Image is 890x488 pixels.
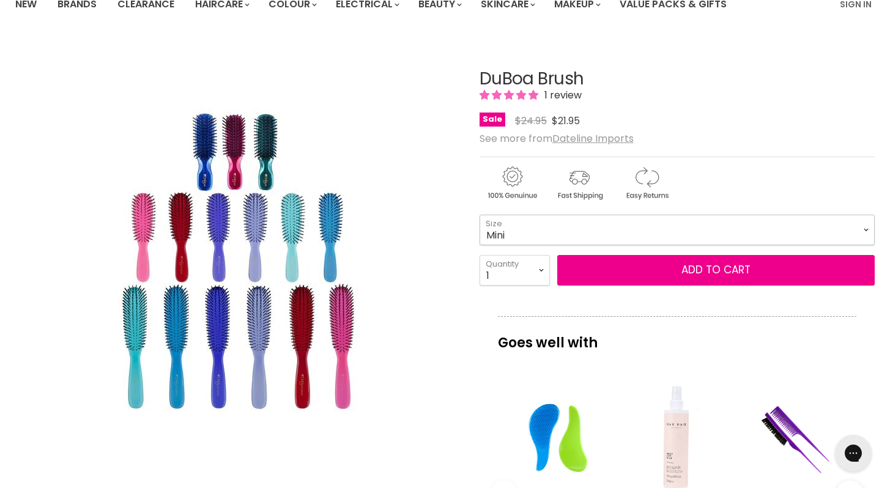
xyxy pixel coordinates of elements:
[829,431,878,476] iframe: Gorgias live chat messenger
[480,165,544,202] img: genuine.gif
[480,88,541,102] span: 5.00 stars
[480,70,875,89] h1: DuBoa Brush
[547,165,612,202] img: shipping.gif
[84,107,390,413] img: DuBoa Brush
[498,316,856,357] p: Goes well with
[515,114,547,128] span: $24.95
[552,114,580,128] span: $21.95
[552,131,634,146] a: Dateline Imports
[480,131,634,146] span: See more from
[557,255,875,286] button: Add to cart
[541,88,582,102] span: 1 review
[614,165,679,202] img: returns.gif
[480,113,505,127] span: Sale
[480,255,550,286] select: Quantity
[681,262,751,277] span: Add to cart
[15,39,458,482] div: DuBoa Brush image. Click or Scroll to Zoom.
